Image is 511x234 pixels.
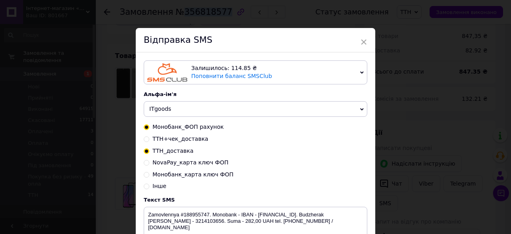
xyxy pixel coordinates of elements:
[153,136,208,142] span: ТТН+чек_доставка
[144,197,367,203] div: Текст SMS
[136,28,375,52] div: Відправка SMS
[153,159,228,166] span: NovaPay_карта ключ ФОП
[153,148,194,154] span: ТТН_доставка
[153,183,166,189] span: Інше
[153,124,224,130] span: Монобанк_ФОП рахунок
[153,171,234,178] span: Монобанк_карта ключ ФОП
[191,64,357,72] div: Залишилось: 114.85 ₴
[149,106,171,112] span: ITgoods
[191,73,272,79] a: Поповнити баланс SMSClub
[144,91,176,97] span: Альфа-ім'я
[360,35,367,49] span: ×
